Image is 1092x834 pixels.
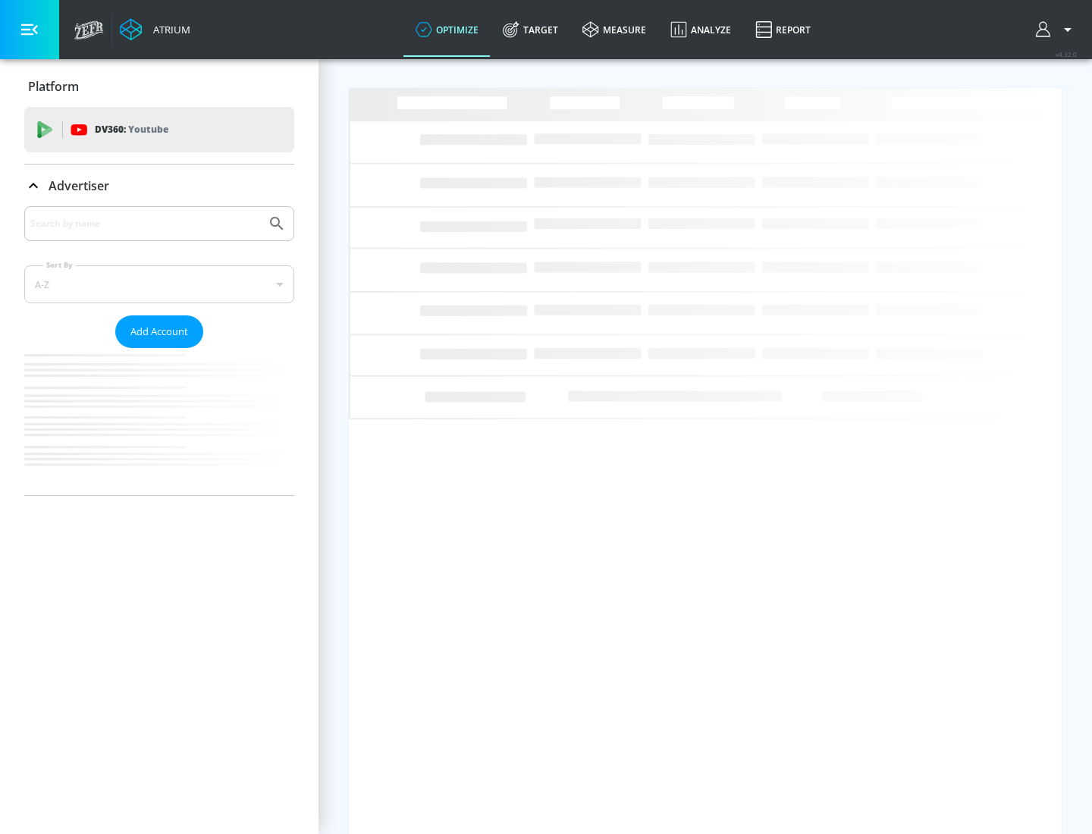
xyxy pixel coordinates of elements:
div: A-Z [24,265,294,303]
p: Platform [28,78,79,95]
span: Add Account [130,323,188,340]
div: Platform [24,65,294,108]
label: Sort By [43,260,76,270]
div: DV360: Youtube [24,107,294,152]
span: v 4.32.0 [1056,50,1077,58]
button: Add Account [115,315,203,348]
p: Advertiser [49,177,109,194]
a: Target [491,2,570,57]
div: Advertiser [24,206,294,495]
a: Atrium [120,18,190,41]
a: measure [570,2,658,57]
a: Report [743,2,823,57]
input: Search by name [30,214,260,234]
nav: list of Advertiser [24,348,294,495]
a: optimize [403,2,491,57]
div: Atrium [147,23,190,36]
p: Youtube [128,121,168,137]
p: DV360: [95,121,168,138]
a: Analyze [658,2,743,57]
div: Advertiser [24,165,294,207]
